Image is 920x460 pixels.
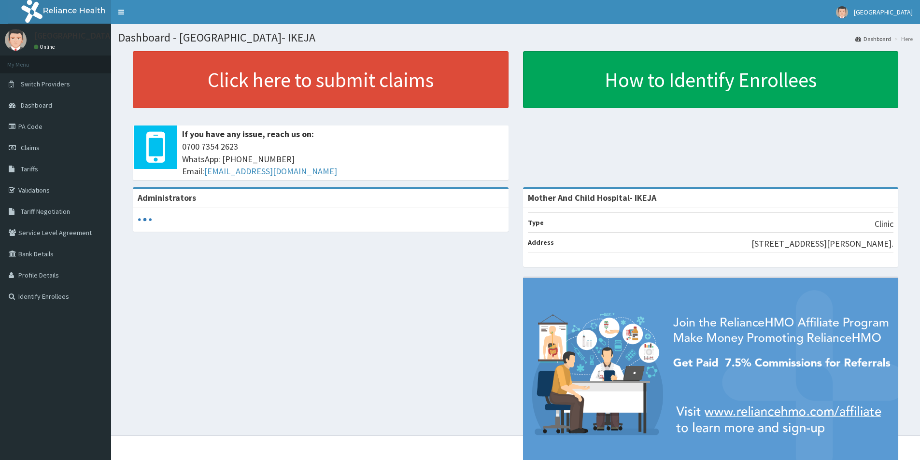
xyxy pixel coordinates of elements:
[528,218,544,227] b: Type
[836,6,848,18] img: User Image
[523,51,899,108] a: How to Identify Enrollees
[138,192,196,203] b: Administrators
[182,128,314,139] b: If you have any issue, reach us on:
[21,143,40,152] span: Claims
[21,207,70,216] span: Tariff Negotiation
[854,8,913,16] span: [GEOGRAPHIC_DATA]
[182,140,504,178] span: 0700 7354 2623 WhatsApp: [PHONE_NUMBER] Email:
[528,192,656,203] strong: Mother And Child Hospital- IKEJA
[892,35,913,43] li: Here
[34,31,113,40] p: [GEOGRAPHIC_DATA]
[21,101,52,110] span: Dashboard
[204,166,337,177] a: [EMAIL_ADDRESS][DOMAIN_NAME]
[34,43,57,50] a: Online
[5,29,27,51] img: User Image
[133,51,509,108] a: Click here to submit claims
[21,80,70,88] span: Switch Providers
[21,165,38,173] span: Tariffs
[855,35,891,43] a: Dashboard
[138,212,152,227] svg: audio-loading
[875,218,893,230] p: Clinic
[528,238,554,247] b: Address
[751,237,893,250] p: [STREET_ADDRESS][PERSON_NAME].
[118,31,913,44] h1: Dashboard - [GEOGRAPHIC_DATA]- IKEJA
